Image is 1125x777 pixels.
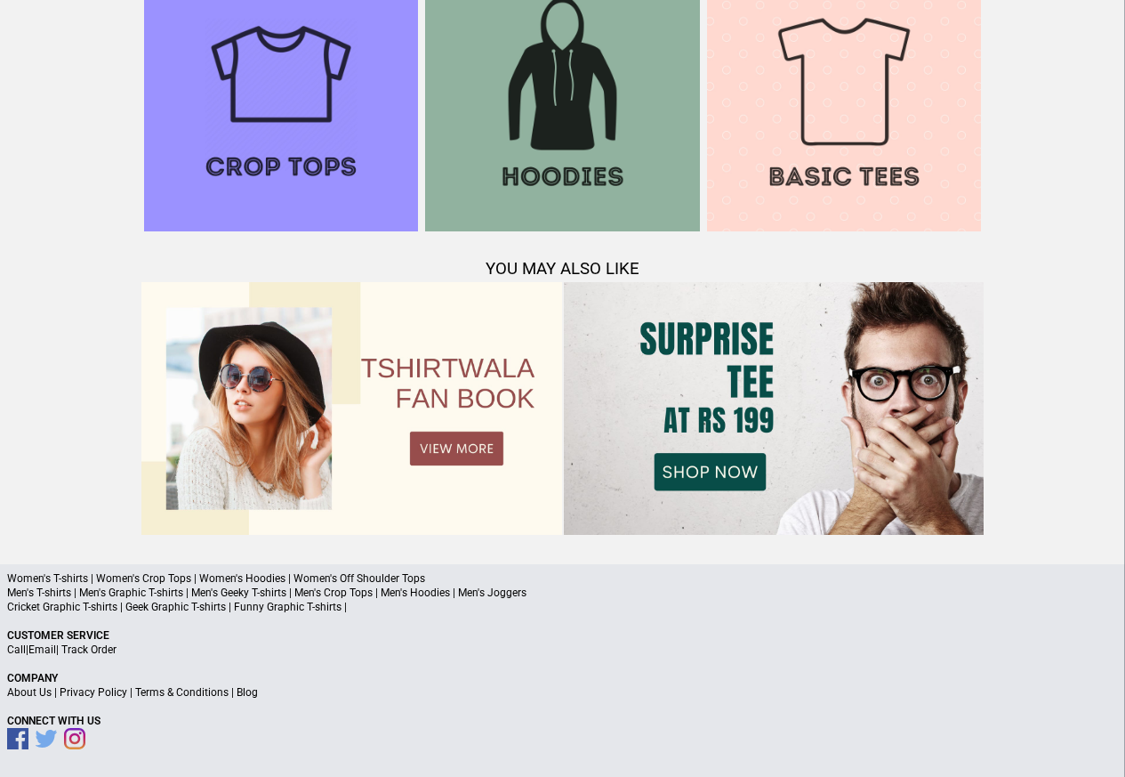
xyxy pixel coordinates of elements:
[7,714,1118,728] p: Connect With Us
[7,685,1118,700] p: | | |
[60,686,127,699] a: Privacy Policy
[237,686,258,699] a: Blog
[7,686,52,699] a: About Us
[7,600,1118,614] p: Cricket Graphic T-shirts | Geek Graphic T-shirts | Funny Graphic T-shirts |
[7,628,1118,643] p: Customer Service
[7,586,1118,600] p: Men's T-shirts | Men's Graphic T-shirts | Men's Geeky T-shirts | Men's Crop Tops | Men's Hoodies ...
[486,259,639,279] span: YOU MAY ALSO LIKE
[7,643,26,656] a: Call
[7,643,1118,657] p: | |
[7,671,1118,685] p: Company
[28,643,56,656] a: Email
[61,643,117,656] a: Track Order
[135,686,229,699] a: Terms & Conditions
[7,571,1118,586] p: Women's T-shirts | Women's Crop Tops | Women's Hoodies | Women's Off Shoulder Tops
